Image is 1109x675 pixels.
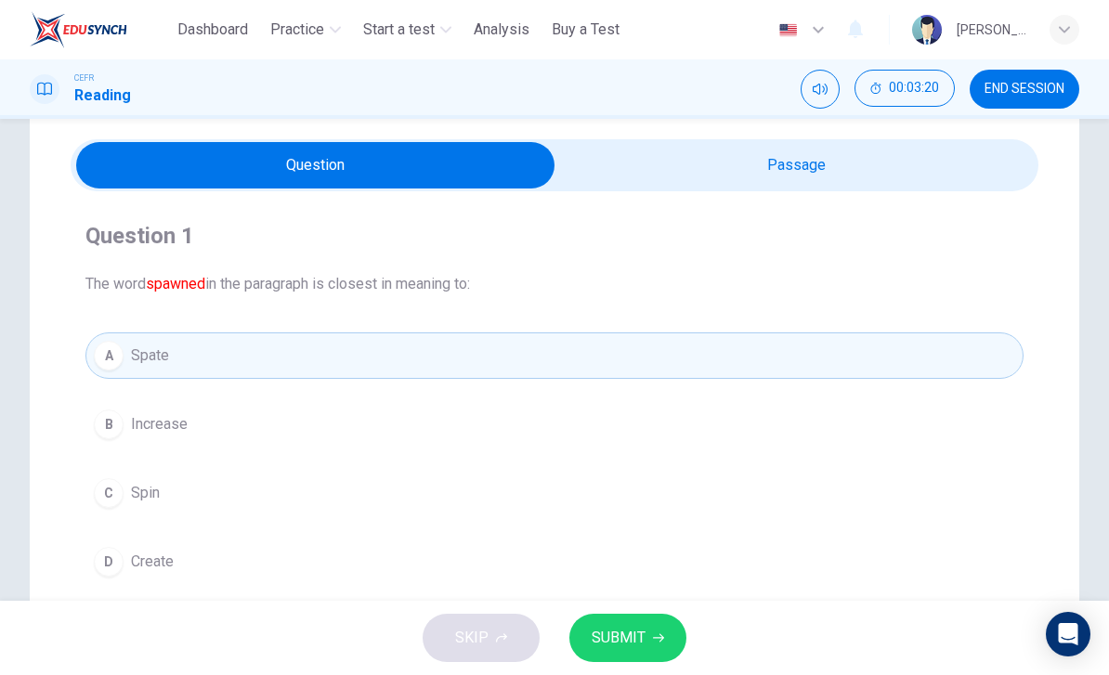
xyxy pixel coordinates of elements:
div: Open Intercom Messenger [1046,612,1090,656]
div: A [94,341,124,370]
div: Mute [801,70,840,109]
button: BIncrease [85,401,1024,448]
h1: Reading [74,84,131,107]
div: B [94,409,124,439]
button: SUBMIT [569,614,686,662]
button: Analysis [466,13,537,46]
span: Dashboard [177,19,248,41]
span: Analysis [474,19,529,41]
span: Start a test [363,19,435,41]
h4: Question 1 [85,221,1024,251]
span: Spin [131,482,160,504]
button: CSpin [85,470,1024,516]
font: spawned [146,275,205,292]
span: Buy a Test [552,19,620,41]
img: Profile picture [912,15,942,45]
div: Hide [855,70,955,109]
img: ELTC logo [30,11,127,48]
button: Buy a Test [544,13,627,46]
div: C [94,478,124,508]
span: Create [131,551,174,573]
span: Increase [131,413,188,435]
div: D [94,547,124,577]
span: END SESSION [985,82,1064,97]
span: Spate [131,344,169,367]
span: SUBMIT [592,625,646,651]
button: 00:03:20 [855,70,955,107]
span: The word in the paragraph is closest in meaning to: [85,273,1024,295]
button: Start a test [356,13,459,46]
button: Practice [263,13,348,46]
button: ASpate [85,332,1024,379]
a: ELTC logo [30,11,170,48]
img: en [776,23,800,37]
button: END SESSION [970,70,1079,109]
span: 00:03:20 [889,81,939,96]
button: Dashboard [170,13,255,46]
span: CEFR [74,71,94,84]
span: Practice [270,19,324,41]
div: [PERSON_NAME] [957,19,1027,41]
button: DCreate [85,539,1024,585]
